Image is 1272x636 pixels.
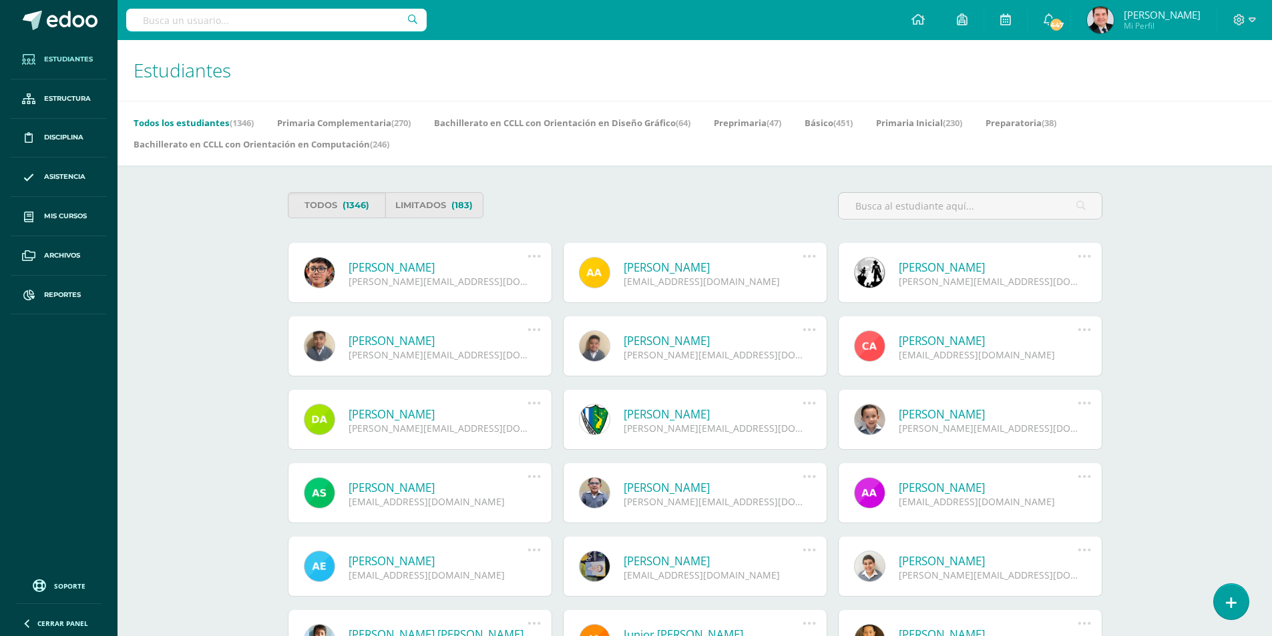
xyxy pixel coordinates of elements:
div: [EMAIL_ADDRESS][DOMAIN_NAME] [349,495,528,508]
div: [PERSON_NAME][EMAIL_ADDRESS][DOMAIN_NAME] [349,275,528,288]
a: [PERSON_NAME] [349,553,528,569]
span: Cerrar panel [37,619,88,628]
span: Asistencia [44,172,85,182]
span: Soporte [54,581,85,591]
a: Todos los estudiantes(1346) [134,112,254,133]
div: [EMAIL_ADDRESS][DOMAIN_NAME] [624,275,803,288]
a: Limitados(183) [385,192,483,218]
span: (1346) [230,117,254,129]
span: Mis cursos [44,211,87,222]
span: Reportes [44,290,81,300]
a: Mis cursos [11,197,107,236]
a: [PERSON_NAME] [349,480,528,495]
a: Disciplina [11,119,107,158]
input: Busca un usuario... [126,9,427,31]
div: [PERSON_NAME][EMAIL_ADDRESS][DOMAIN_NAME] [899,275,1078,288]
a: [PERSON_NAME] [624,260,803,275]
span: (451) [833,117,853,129]
span: Estudiantes [134,57,231,83]
span: Estructura [44,93,91,104]
a: Estudiantes [11,40,107,79]
span: (38) [1042,117,1056,129]
div: [EMAIL_ADDRESS][DOMAIN_NAME] [349,569,528,581]
div: [PERSON_NAME][EMAIL_ADDRESS][DOMAIN_NAME] [899,569,1078,581]
span: (270) [391,117,411,129]
a: Básico(451) [805,112,853,133]
div: [PERSON_NAME][EMAIL_ADDRESS][DOMAIN_NAME] [349,348,528,361]
a: [PERSON_NAME] [899,406,1078,422]
div: [EMAIL_ADDRESS][DOMAIN_NAME] [899,348,1078,361]
a: [PERSON_NAME] [349,260,528,275]
div: [PERSON_NAME][EMAIL_ADDRESS][DOMAIN_NAME] [624,348,803,361]
a: Reportes [11,276,107,315]
a: [PERSON_NAME] [899,260,1078,275]
div: [EMAIL_ADDRESS][DOMAIN_NAME] [899,495,1078,508]
a: [PERSON_NAME] [899,553,1078,569]
a: [PERSON_NAME] [349,333,528,348]
div: [PERSON_NAME][EMAIL_ADDRESS][DOMAIN_NAME] [624,495,803,508]
a: Primaria Inicial(230) [876,112,962,133]
span: Estudiantes [44,54,93,65]
a: [PERSON_NAME] [624,406,803,422]
span: (1346) [343,193,369,218]
a: Bachillerato en CCLL con Orientación en Computación(246) [134,133,389,155]
a: Primaria Complementaria(270) [277,112,411,133]
input: Busca al estudiante aquí... [839,193,1102,219]
span: (246) [370,138,389,150]
a: Bachillerato en CCLL con Orientación en Diseño Gráfico(64) [434,112,690,133]
a: [PERSON_NAME] [899,480,1078,495]
div: [PERSON_NAME][EMAIL_ADDRESS][DOMAIN_NAME] [624,422,803,434]
a: [PERSON_NAME] [624,553,803,569]
span: (47) [767,117,781,129]
a: Archivos [11,236,107,276]
div: [PERSON_NAME][EMAIL_ADDRESS][DOMAIN_NAME] [349,422,528,434]
img: af1a872015daedc149f5fcb991658e4f.png [1087,7,1114,33]
span: [PERSON_NAME] [1124,8,1201,21]
div: [PERSON_NAME][EMAIL_ADDRESS][DOMAIN_NAME] [899,422,1078,434]
a: [PERSON_NAME] [624,480,803,495]
div: [EMAIL_ADDRESS][DOMAIN_NAME] [624,569,803,581]
a: Preparatoria(38) [986,112,1056,133]
span: (183) [451,193,473,218]
a: [PERSON_NAME] [349,406,528,422]
span: Disciplina [44,132,83,143]
a: [PERSON_NAME] [624,333,803,348]
a: Todos(1346) [288,192,386,218]
span: 447 [1049,17,1064,32]
span: (230) [943,117,962,129]
span: (64) [676,117,690,129]
a: [PERSON_NAME] [899,333,1078,348]
span: Archivos [44,250,80,261]
a: Preprimaria(47) [714,112,781,133]
a: Estructura [11,79,107,119]
a: Soporte [16,576,101,594]
span: Mi Perfil [1124,20,1201,31]
a: Asistencia [11,157,107,197]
